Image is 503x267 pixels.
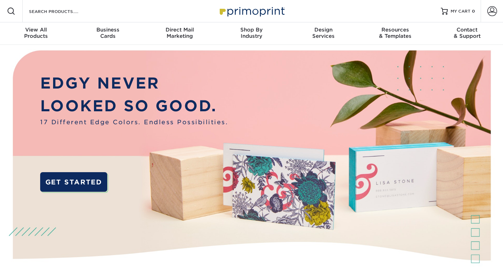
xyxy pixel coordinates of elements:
input: SEARCH PRODUCTS..... [28,7,96,15]
span: Shop By [216,27,287,33]
p: LOOKED SO GOOD. [40,95,228,118]
div: Cards [72,27,144,39]
span: 0 [472,9,475,14]
span: Design [287,27,359,33]
div: Services [287,27,359,39]
div: & Templates [359,27,431,39]
span: Resources [359,27,431,33]
span: MY CART [451,8,471,14]
a: Contact& Support [431,22,503,45]
a: GET STARTED [40,172,107,192]
div: Marketing [144,27,216,39]
a: BusinessCards [72,22,144,45]
a: DesignServices [287,22,359,45]
p: EDGY NEVER [40,72,228,95]
span: Direct Mail [144,27,216,33]
span: Contact [431,27,503,33]
div: & Support [431,27,503,39]
span: Business [72,27,144,33]
div: Industry [216,27,287,39]
a: Resources& Templates [359,22,431,45]
a: Direct MailMarketing [144,22,216,45]
a: Shop ByIndustry [216,22,287,45]
img: Primoprint [217,3,286,19]
span: 17 Different Edge Colors. Endless Possibilities. [40,118,228,127]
